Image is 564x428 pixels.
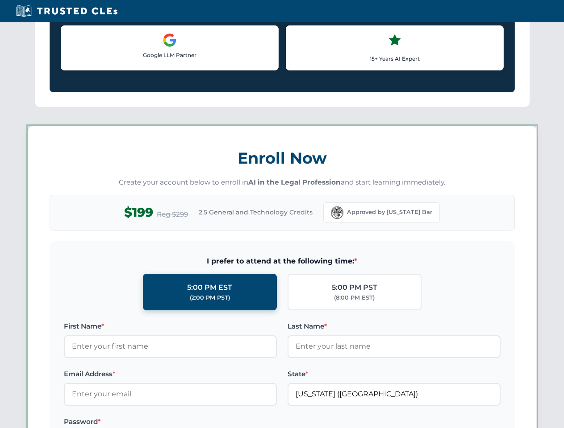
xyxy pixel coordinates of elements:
p: Create your account below to enroll in and start learning immediately. [50,177,515,188]
input: Enter your last name [288,335,501,358]
div: (2:00 PM PST) [190,293,230,302]
div: 5:00 PM PST [332,282,377,293]
span: Reg $299 [157,209,188,220]
input: Enter your email [64,383,277,405]
img: Trusted CLEs [13,4,120,18]
p: 15+ Years AI Expert [293,54,496,63]
input: Florida (FL) [288,383,501,405]
label: Last Name [288,321,501,332]
span: I prefer to attend at the following time: [64,255,501,267]
img: Florida Bar [331,206,343,219]
label: Password [64,416,277,427]
span: Approved by [US_STATE] Bar [347,208,432,217]
label: First Name [64,321,277,332]
label: State [288,369,501,379]
span: 2.5 General and Technology Credits [199,207,313,217]
strong: AI in the Legal Profession [248,178,341,186]
div: 5:00 PM EST [187,282,232,293]
label: Email Address [64,369,277,379]
h3: Enroll Now [50,144,515,172]
div: (8:00 PM EST) [334,293,375,302]
span: $199 [124,202,153,222]
input: Enter your first name [64,335,277,358]
img: Google [163,33,177,47]
p: Google LLM Partner [68,51,271,59]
